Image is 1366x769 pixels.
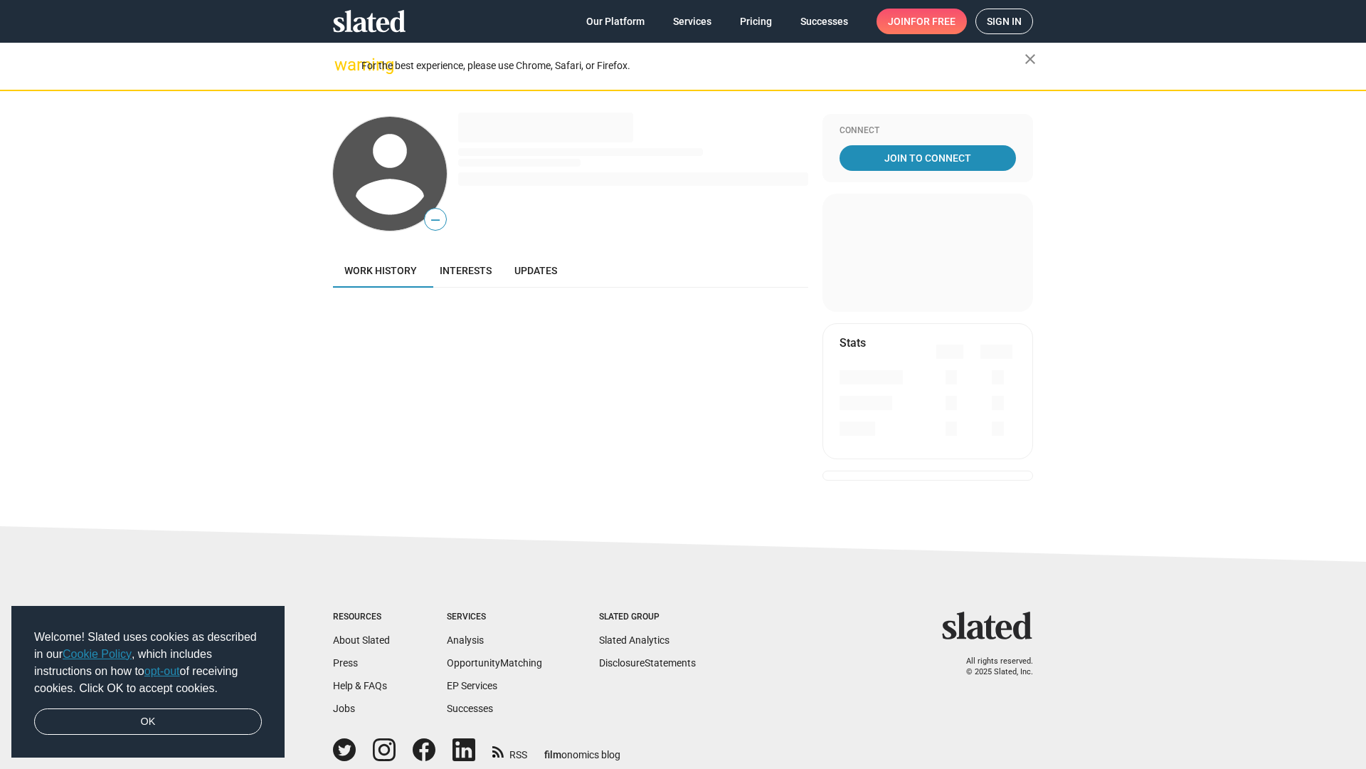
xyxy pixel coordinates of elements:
[842,145,1013,171] span: Join To Connect
[447,680,497,691] a: EP Services
[1022,51,1039,68] mat-icon: close
[425,211,446,229] span: —
[544,749,561,760] span: film
[440,265,492,276] span: Interests
[911,9,955,34] span: for free
[11,606,285,758] div: cookieconsent
[333,253,428,288] a: Work history
[987,9,1022,33] span: Sign in
[333,703,355,714] a: Jobs
[575,9,656,34] a: Our Platform
[361,56,1024,75] div: For the best experience, please use Chrome, Safari, or Firefox.
[800,9,848,34] span: Successes
[63,648,132,660] a: Cookie Policy
[503,253,568,288] a: Updates
[447,634,484,646] a: Analysis
[975,9,1033,34] a: Sign in
[344,265,417,276] span: Work history
[447,657,542,669] a: OpportunityMatching
[447,612,542,623] div: Services
[447,703,493,714] a: Successes
[840,125,1016,137] div: Connect
[673,9,711,34] span: Services
[789,9,859,34] a: Successes
[544,737,620,762] a: filmonomics blog
[428,253,503,288] a: Interests
[840,335,866,350] mat-card-title: Stats
[729,9,783,34] a: Pricing
[34,629,262,697] span: Welcome! Slated uses cookies as described in our , which includes instructions on how to of recei...
[599,634,669,646] a: Slated Analytics
[334,56,351,73] mat-icon: warning
[740,9,772,34] span: Pricing
[599,657,696,669] a: DisclosureStatements
[840,145,1016,171] a: Join To Connect
[144,665,180,677] a: opt-out
[514,265,557,276] span: Updates
[492,740,527,762] a: RSS
[333,680,387,691] a: Help & FAQs
[951,656,1033,677] p: All rights reserved. © 2025 Slated, Inc.
[333,657,358,669] a: Press
[333,612,390,623] div: Resources
[599,612,696,623] div: Slated Group
[662,9,723,34] a: Services
[877,9,967,34] a: Joinfor free
[888,9,955,34] span: Join
[333,634,390,646] a: About Slated
[586,9,645,34] span: Our Platform
[34,708,262,736] a: dismiss cookie message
